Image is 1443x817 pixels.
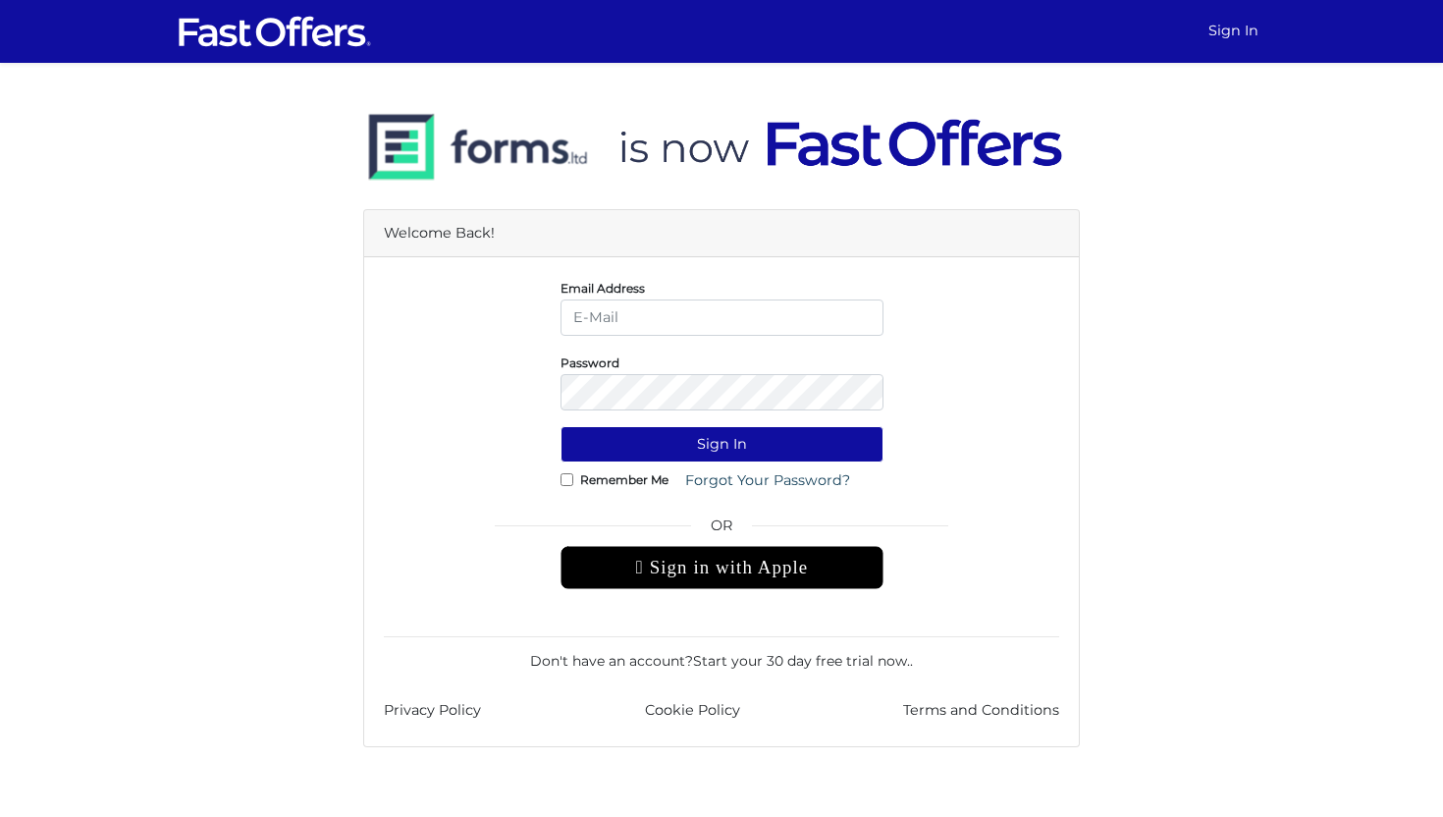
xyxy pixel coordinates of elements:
a: Start your 30 day free trial now. [693,652,910,670]
a: Terms and Conditions [903,699,1059,722]
a: Sign In [1201,12,1266,50]
label: Email Address [561,286,645,291]
button: Sign In [561,426,883,463]
a: Cookie Policy [645,699,740,722]
a: Forgot Your Password? [672,463,863,499]
div: Welcome Back! [364,210,1079,257]
div: Sign in with Apple [561,546,883,589]
label: Remember Me [580,477,668,482]
a: Privacy Policy [384,699,481,722]
span: OR [561,515,883,546]
div: Don't have an account? . [384,636,1059,672]
input: E-Mail [561,300,883,336]
label: Password [561,360,619,365]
